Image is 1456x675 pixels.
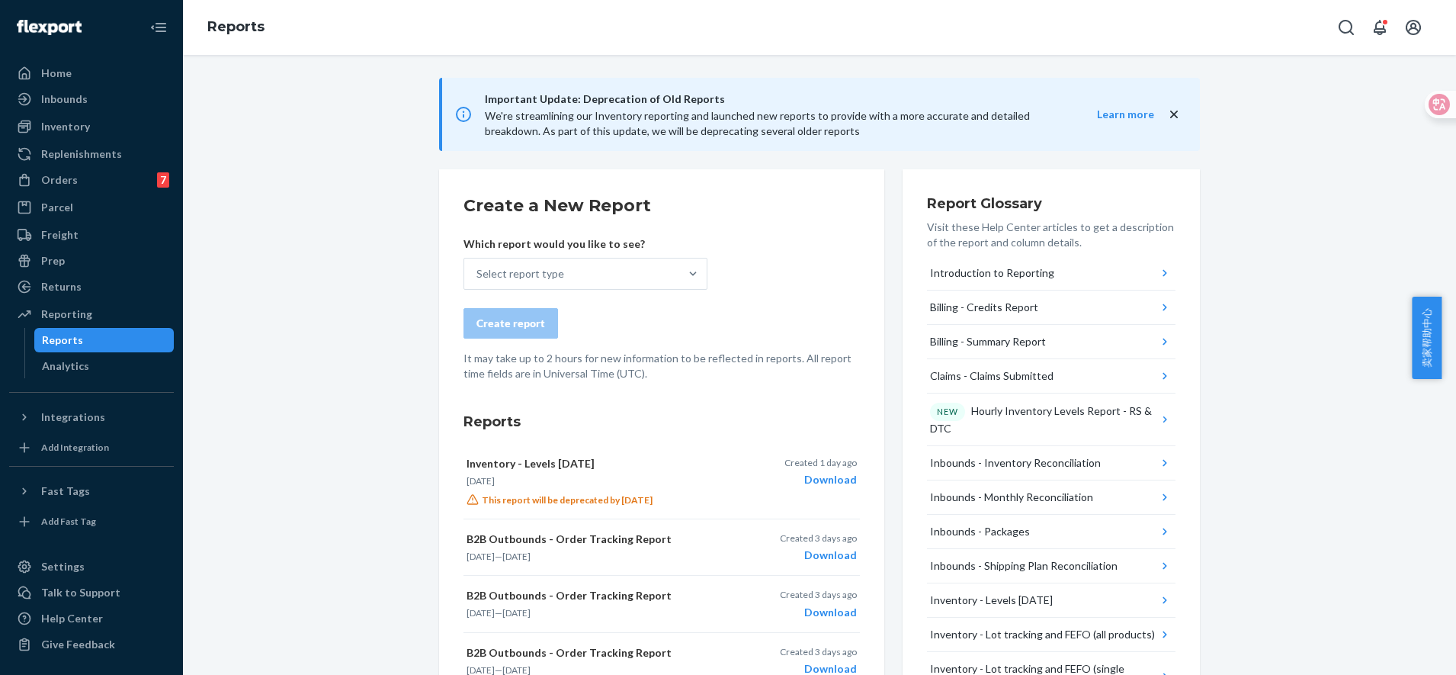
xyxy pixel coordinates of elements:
[42,358,89,374] div: Analytics
[927,618,1175,652] button: Inventory - Lot tracking and FEFO (all products)
[467,606,724,619] p: —
[463,412,860,432] h3: Reports
[467,475,495,487] time: [DATE]
[927,583,1175,618] button: Inventory - Levels [DATE]
[9,249,174,273] a: Prep
[41,66,72,81] div: Home
[463,519,860,576] button: B2B Outbounds - Order Tracking Report[DATE]—[DATE]Created 3 days agoDownload
[1412,297,1442,379] button: 卖家帮助中心
[467,456,724,471] p: Inventory - Levels [DATE]
[784,472,857,487] div: Download
[207,18,265,35] a: Reports
[780,532,857,545] p: Created 3 days ago
[463,194,860,218] h2: Create a New Report
[41,307,92,322] div: Reporting
[9,405,174,429] button: Integrations
[41,441,109,454] div: Add Integration
[1398,12,1429,43] button: Open account menu
[476,316,545,331] div: Create report
[927,359,1175,394] button: Claims - Claims Submitted
[463,351,860,381] p: It may take up to 2 hours for new information to be reflected in reports. All report time fields ...
[502,607,531,619] time: [DATE]
[9,479,174,503] button: Fast Tags
[9,580,174,605] a: Talk to Support
[17,20,82,35] img: Flexport logo
[930,490,1093,505] div: Inbounds - Monthly Reconciliation
[930,334,1046,349] div: Billing - Summary Report
[502,551,531,562] time: [DATE]
[41,92,88,107] div: Inbounds
[34,354,175,378] a: Analytics
[41,611,103,626] div: Help Center
[937,406,958,418] p: NEW
[41,279,82,294] div: Returns
[476,266,564,281] div: Select report type
[930,524,1030,539] div: Inbounds - Packages
[485,109,1030,137] span: We're streamlining our Inventory reporting and launched new reports to provide with a more accura...
[41,172,78,188] div: Orders
[41,585,120,600] div: Talk to Support
[467,607,495,619] time: [DATE]
[467,550,724,563] p: —
[41,637,115,652] div: Give Feedback
[9,436,174,460] a: Add Integration
[1066,107,1154,122] button: Learn more
[780,548,857,563] div: Download
[463,444,860,519] button: Inventory - Levels [DATE][DATE]This report will be deprecated by [DATE]Created 1 day agoDownload
[930,265,1054,281] div: Introduction to Reporting
[930,368,1054,384] div: Claims - Claims Submitted
[463,308,558,339] button: Create report
[41,484,90,499] div: Fast Tags
[9,275,174,299] a: Returns
[41,559,85,574] div: Settings
[930,627,1155,642] div: Inventory - Lot tracking and FEFO (all products)
[930,455,1101,471] div: Inbounds - Inventory Reconciliation
[9,195,174,220] a: Parcel
[467,645,724,661] p: B2B Outbounds - Order Tracking Report
[930,558,1118,574] div: Inbounds - Shipping Plan Reconciliation
[9,632,174,657] button: Give Feedback
[927,220,1175,250] p: Visit these Help Center articles to get a description of the report and column details.
[927,194,1175,214] h3: Report Glossary
[42,333,83,348] div: Reports
[780,605,857,620] div: Download
[1365,12,1395,43] button: Open notifications
[9,509,174,534] a: Add Fast Tag
[467,493,724,506] p: This report will be deprecated by [DATE]
[9,168,174,192] a: Orders7
[34,328,175,352] a: Reports
[927,325,1175,359] button: Billing - Summary Report
[930,300,1038,315] div: Billing - Credits Report
[9,554,174,579] a: Settings
[9,302,174,326] a: Reporting
[927,291,1175,325] button: Billing - Credits Report
[467,532,724,547] p: B2B Outbounds - Order Tracking Report
[485,90,1066,108] span: Important Update: Deprecation of Old Reports
[463,576,860,632] button: B2B Outbounds - Order Tracking Report[DATE]—[DATE]Created 3 days agoDownload
[780,588,857,601] p: Created 3 days ago
[41,410,105,425] div: Integrations
[41,146,122,162] div: Replenishments
[195,5,277,50] ol: breadcrumbs
[41,119,90,134] div: Inventory
[1166,107,1182,123] button: close
[927,394,1175,446] button: NEWHourly Inventory Levels Report - RS & DTC
[927,481,1175,515] button: Inbounds - Monthly Reconciliation
[9,87,174,111] a: Inbounds
[927,549,1175,583] button: Inbounds - Shipping Plan Reconciliation
[41,227,79,243] div: Freight
[9,61,174,85] a: Home
[9,223,174,247] a: Freight
[1331,12,1361,43] button: Open Search Box
[9,606,174,631] a: Help Center
[9,114,174,139] a: Inventory
[463,236,707,252] p: Which report would you like to see?
[780,645,857,658] p: Created 3 days ago
[930,593,1053,608] div: Inventory - Levels [DATE]
[927,515,1175,549] button: Inbounds - Packages
[927,446,1175,481] button: Inbounds - Inventory Reconciliation
[41,253,65,268] div: Prep
[467,551,495,562] time: [DATE]
[157,172,169,188] div: 7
